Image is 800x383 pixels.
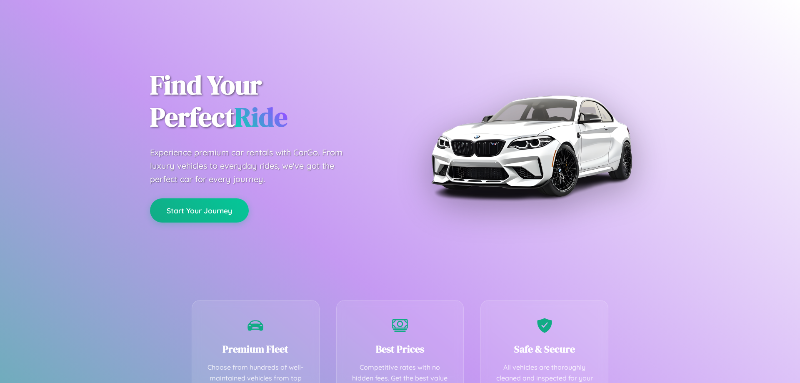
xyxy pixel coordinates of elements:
[427,42,635,250] img: Premium BMW car rental vehicle
[493,342,595,356] h3: Safe & Secure
[349,342,451,356] h3: Best Prices
[235,99,287,135] span: Ride
[205,342,307,356] h3: Premium Fleet
[150,198,249,223] button: Start Your Journey
[150,69,387,133] h1: Find Your Perfect
[150,146,358,186] p: Experience premium car rentals with CarGo. From luxury vehicles to everyday rides, we've got the ...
